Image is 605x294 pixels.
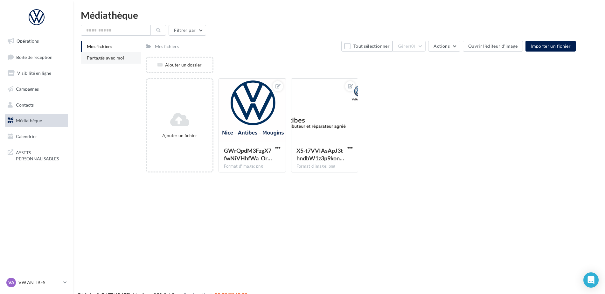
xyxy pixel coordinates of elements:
button: Tout sélectionner [341,41,392,52]
button: Actions [428,41,460,52]
div: Mes fichiers [155,43,179,50]
span: Partagés avec moi [87,55,124,60]
span: Médiathèque [16,118,42,123]
button: Ouvrir l'éditeur d'image [463,41,523,52]
span: Importer un fichier [531,43,571,49]
div: Open Intercom Messenger [583,272,599,288]
div: Ajouter un dossier [147,62,212,68]
button: Gérer(0) [393,41,426,52]
span: VA [8,279,14,286]
div: Format d'image: png [296,164,353,169]
span: Opérations [17,38,39,44]
span: Boîte de réception [16,54,52,59]
div: Format d'image: png [224,164,281,169]
a: VA VW ANTIBES [5,276,68,289]
a: Médiathèque [4,114,69,127]
span: GWrQpdM3FzgX7fwNiVHhfWa_OrSzFOpyp9Hnsf-wfYP9f-wBSLl-yAzpZmuDKC-SRijt-ncNXxOLjqfAvw=s0 [224,147,272,162]
span: Calendrier [16,134,37,139]
a: Visibilité en ligne [4,66,69,80]
a: ASSETS PERSONNALISABLES [4,146,69,164]
a: Boîte de réception [4,50,69,64]
span: Visibilité en ligne [17,70,51,76]
span: X5-t7VVIAsApJ3thndbW1z3p9konwP2eY6cQkyJVGQkmfP4vxSEotKGxKCOVaVq87TOoR5iUiXhukpoQ=s0 [296,147,344,162]
a: Calendrier [4,130,69,143]
span: Mes fichiers [87,44,112,49]
p: VW ANTIBES [18,279,61,286]
span: Campagnes [16,86,39,92]
span: Actions [434,43,449,49]
button: Filtrer par [169,25,206,36]
a: Opérations [4,34,69,48]
div: Ajouter un fichier [150,132,210,139]
span: Contacts [16,102,34,107]
span: ASSETS PERSONNALISABLES [16,148,66,162]
a: Campagnes [4,82,69,96]
a: Contacts [4,98,69,112]
button: Importer un fichier [525,41,576,52]
span: (0) [410,44,415,49]
div: Médiathèque [81,10,597,20]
